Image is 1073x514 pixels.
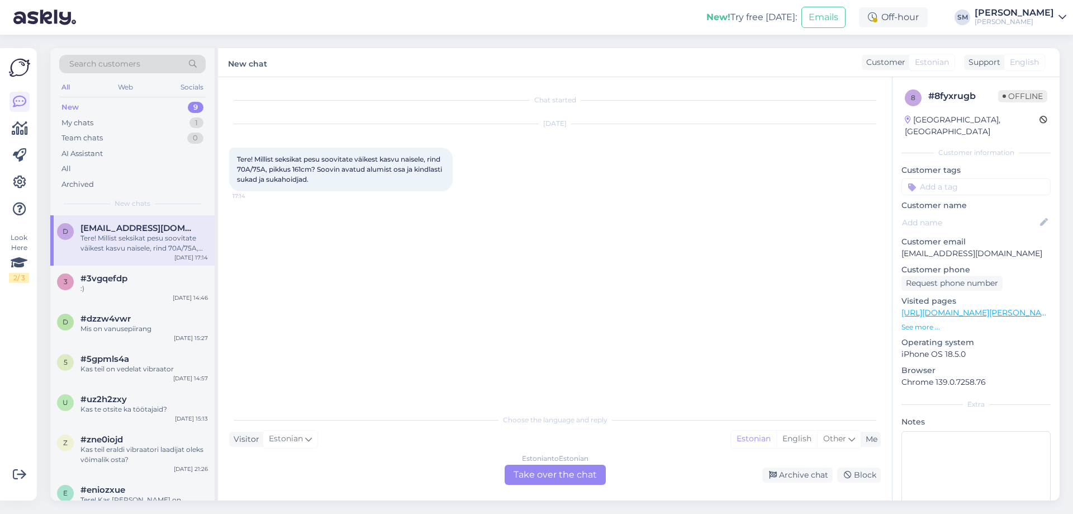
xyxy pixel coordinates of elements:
input: Add a tag [901,178,1051,195]
span: d [63,318,68,326]
div: All [61,163,71,175]
span: d [63,227,68,235]
span: diannaojala@gmail.com [80,223,197,233]
div: All [59,80,72,95]
div: Extra [901,399,1051,409]
div: Visitor [229,433,259,445]
p: Customer name [901,200,1051,211]
div: Me [861,433,877,445]
b: New! [706,12,730,22]
div: Choose the language and reply [229,415,881,425]
div: [PERSON_NAME] [975,8,1054,17]
div: Try free [DATE]: [706,11,797,24]
p: Customer tags [901,164,1051,176]
span: #uz2h2zxy [80,394,127,404]
span: #eniozxue [80,485,125,495]
div: Kas te otsite ka töötajaid? [80,404,208,414]
span: 17:14 [232,192,274,200]
p: Browser [901,365,1051,376]
div: 2 / 3 [9,273,29,283]
div: Take over the chat [505,465,606,485]
p: [EMAIL_ADDRESS][DOMAIN_NAME] [901,248,1051,260]
p: Visited pages [901,295,1051,307]
div: 1 [189,117,203,129]
span: z [63,438,68,447]
div: [DATE] 14:46 [173,294,208,302]
div: [DATE] 17:14 [174,253,208,262]
span: Offline [998,90,1047,102]
div: Mis on vanusepiirang [80,324,208,334]
div: Kas teil eraldi vibraatori laadijat oleks võimalik osta? [80,445,208,465]
input: Add name [902,216,1038,229]
div: Archived [61,179,94,190]
div: English [776,431,817,447]
label: New chat [228,55,267,70]
div: Support [964,56,1000,68]
div: Customer information [901,148,1051,158]
div: [DATE] 21:26 [174,465,208,473]
div: Request phone number [901,276,1003,291]
div: [DATE] 15:27 [174,334,208,342]
p: Customer email [901,236,1051,248]
div: [DATE] 15:13 [175,414,208,423]
span: #5gpmls4a [80,354,129,364]
div: My chats [61,117,93,129]
span: #dzzw4vwr [80,314,131,324]
p: Chrome 139.0.7258.76 [901,376,1051,388]
span: Estonian [915,56,949,68]
span: Estonian [269,433,303,445]
div: Customer [862,56,905,68]
span: Search customers [69,58,140,70]
div: Estonian to Estonian [522,454,588,464]
span: Other [823,433,846,444]
div: SM [955,10,970,25]
span: #zne0iojd [80,435,123,445]
span: e [63,489,68,497]
div: Off-hour [859,7,928,27]
a: [PERSON_NAME][PERSON_NAME] [975,8,1066,26]
img: Askly Logo [9,57,30,78]
div: Web [116,80,135,95]
div: Tere! Millist seksikat pesu soovitate väikest kasvu naisele, rind 70A/75A, pikkus 161cm? Soovin a... [80,233,208,253]
div: Estonian [731,431,776,447]
div: New [61,102,79,113]
div: Team chats [61,133,103,144]
p: See more ... [901,322,1051,332]
span: English [1010,56,1039,68]
div: [GEOGRAPHIC_DATA], [GEOGRAPHIC_DATA] [905,114,1039,138]
div: 0 [187,133,203,144]
div: Kas teil on vedelat vibraator [80,364,208,374]
div: Socials [178,80,206,95]
div: # 8fyxrugb [928,89,998,103]
div: AI Assistant [61,148,103,159]
div: Look Here [9,233,29,283]
div: Archive chat [762,468,833,483]
span: New chats [115,199,150,209]
span: 8 [911,93,915,102]
p: iPhone OS 18.5.0 [901,348,1051,360]
p: Customer phone [901,264,1051,276]
span: #3vgqefdp [80,273,127,284]
p: Notes [901,416,1051,428]
div: [PERSON_NAME] [975,17,1054,26]
a: [URL][DOMAIN_NAME][PERSON_NAME] [901,308,1056,318]
span: 5 [64,358,68,366]
div: [DATE] 14:57 [173,374,208,383]
div: 9 [188,102,203,113]
button: Emails [801,7,846,28]
p: Operating system [901,337,1051,348]
div: Chat started [229,95,881,105]
div: Block [837,468,881,483]
div: [DATE] [229,119,881,129]
span: 3 [64,277,68,286]
span: Tere! Millist seksikat pesu soovitate väikest kasvu naisele, rind 70A/75A, pikkus 161cm? Soovin a... [237,155,444,183]
span: u [63,398,68,407]
div: :) [80,284,208,294]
